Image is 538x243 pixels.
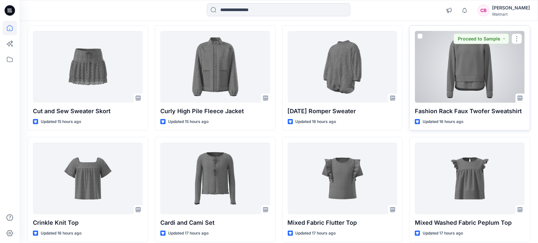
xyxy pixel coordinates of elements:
a: Cut and Sew Sweater Skort [33,31,143,103]
p: Updated 17 hours ago [296,230,336,237]
a: Curly High Pile Fleece Jacket [160,31,270,103]
p: Mixed Fabric Flutter Top [288,218,398,227]
a: Fashion Rack Faux Twofer Sweatshirt [415,31,525,103]
p: Updated 16 hours ago [41,230,81,237]
div: Walmart [492,12,530,17]
p: Updated 17 hours ago [423,230,463,237]
div: [PERSON_NAME] [492,4,530,12]
p: Fashion Rack Faux Twofer Sweatshirt [415,107,525,116]
div: CB [478,5,489,16]
p: Updated 16 hours ago [296,118,336,125]
a: Cardi and Cami Set [160,143,270,214]
p: Updated 15 hours ago [41,118,81,125]
p: Updated 17 hours ago [168,230,209,237]
p: Mixed Washed Fabric Peplum Top [415,218,525,227]
p: Updated 16 hours ago [423,118,463,125]
p: [DATE] Romper Sweater [288,107,398,116]
p: Updated 15 hours ago [168,118,209,125]
a: Mixed Fabric Flutter Top [288,143,398,214]
a: Mixed Washed Fabric Peplum Top [415,143,525,214]
p: Crinkle Knit Top [33,218,143,227]
p: Cardi and Cami Set [160,218,270,227]
a: Crinkle Knit Top [33,143,143,214]
p: Curly High Pile Fleece Jacket [160,107,270,116]
a: Halloween Romper Sweater [288,31,398,103]
p: Cut and Sew Sweater Skort [33,107,143,116]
